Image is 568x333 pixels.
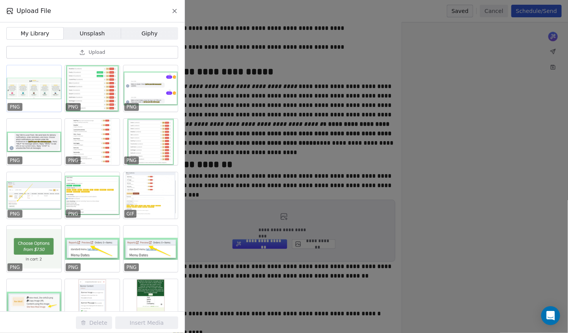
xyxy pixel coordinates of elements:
p: PNG [68,211,78,217]
button: Upload [6,46,178,59]
p: PNG [68,157,78,164]
p: PNG [127,264,137,270]
p: PNG [127,104,137,110]
p: GIF [127,211,135,217]
p: PNG [10,211,20,217]
button: Insert Media [115,316,178,329]
p: PNG [68,104,78,110]
span: Upload [89,49,105,55]
p: PNG [68,264,78,270]
div: Open Intercom Messenger [541,306,560,325]
button: Delete [76,316,112,329]
span: Unsplash [80,29,105,38]
p: PNG [10,157,20,164]
span: Giphy [142,29,158,38]
p: PNG [10,264,20,270]
span: Upload File [17,6,51,16]
p: PNG [10,104,20,110]
p: PNG [127,157,137,164]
